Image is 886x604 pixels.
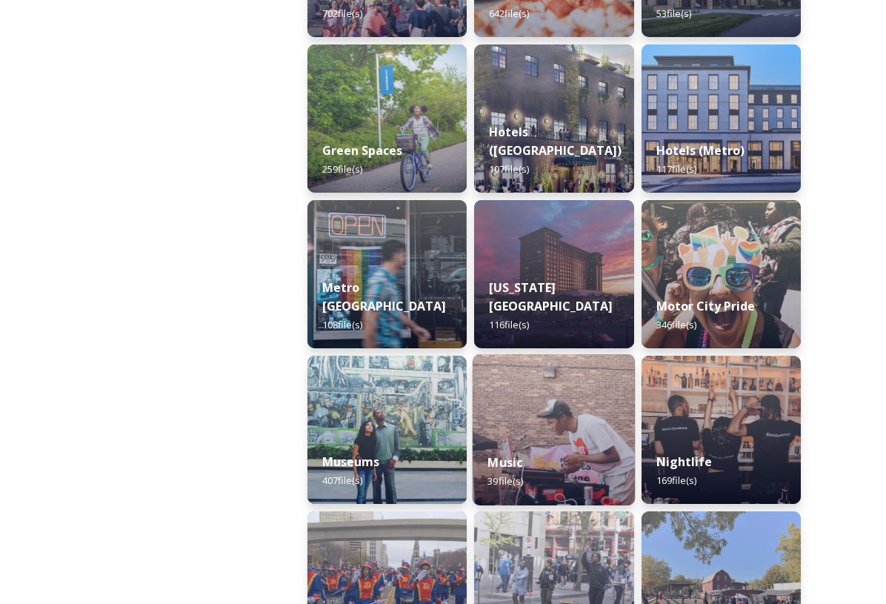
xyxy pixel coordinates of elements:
[473,354,636,505] img: 87bbb248-d5f7-45c8-815f-fb574559da3d.jpg
[656,474,696,487] span: 169 file(s)
[656,7,691,20] span: 53 file(s)
[656,142,745,159] strong: Hotels (Metro)
[488,454,523,471] strong: Music
[489,7,529,20] span: 642 file(s)
[656,454,712,470] strong: Nightlife
[322,474,362,487] span: 407 file(s)
[642,200,801,348] img: IMG_1897.jpg
[307,200,467,348] img: 56cf2de5-9e63-4a55-bae3-7a1bc8cd39db.jpg
[322,318,362,331] span: 108 file(s)
[656,298,755,314] strong: Motor City Pride
[489,162,529,176] span: 107 file(s)
[322,279,446,314] strong: Metro [GEOGRAPHIC_DATA]
[489,279,613,314] strong: [US_STATE][GEOGRAPHIC_DATA]
[307,356,467,504] img: e48ebac4-80d7-47a5-98d3-b3b6b4c147fe.jpg
[488,474,524,488] span: 39 file(s)
[642,356,801,504] img: a2dff9e2-4114-4710-892b-6a81cdf06f25.jpg
[489,124,622,159] strong: Hotels ([GEOGRAPHIC_DATA])
[489,318,529,331] span: 116 file(s)
[322,7,362,20] span: 702 file(s)
[474,44,633,193] img: 9db3a68e-ccf0-48b5-b91c-5c18c61d7b6a.jpg
[474,200,633,348] img: 5d4b6ee4-1201-421a-84a9-a3631d6f7534.jpg
[322,162,362,176] span: 259 file(s)
[656,162,696,176] span: 117 file(s)
[322,454,379,470] strong: Museums
[322,142,402,159] strong: Green Spaces
[307,44,467,193] img: a8e7e45d-5635-4a99-9fe8-872d7420e716.jpg
[656,318,696,331] span: 346 file(s)
[642,44,801,193] img: 3bd2b034-4b7d-4836-94aa-bbf99ed385d6.jpg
